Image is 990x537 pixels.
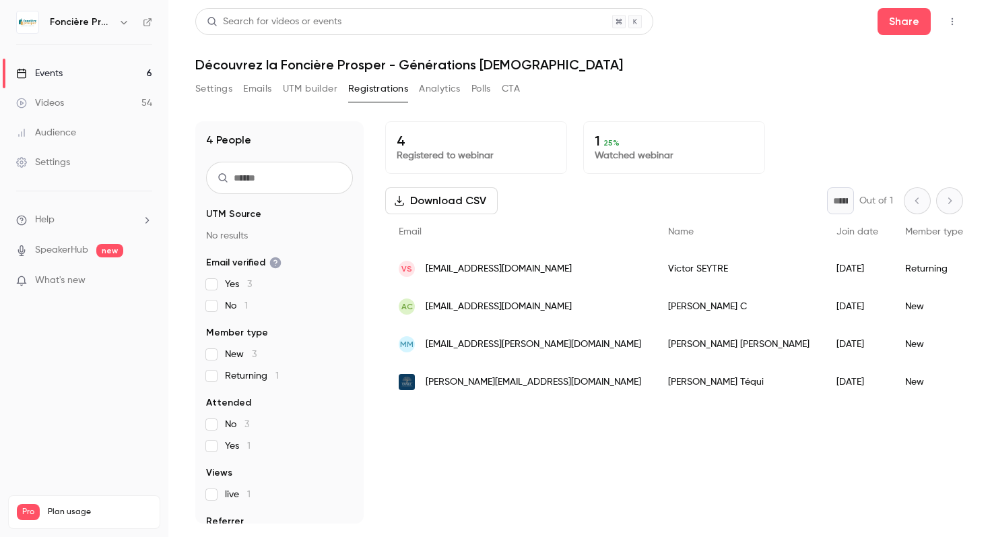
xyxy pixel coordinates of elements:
button: UTM builder [283,78,337,100]
div: [PERSON_NAME] Téqui [655,363,823,401]
img: Foncière Prosper [17,11,38,33]
span: new [96,244,123,257]
button: CTA [502,78,520,100]
div: Videos [16,96,64,110]
p: No results [206,229,353,243]
div: Audience [16,126,76,139]
span: Email [399,227,422,236]
span: 1 [244,301,248,311]
span: Email verified [206,256,282,270]
p: Watched webinar [595,149,754,162]
button: Emails [243,78,271,100]
span: Attended [206,396,251,410]
span: [EMAIL_ADDRESS][PERSON_NAME][DOMAIN_NAME] [426,338,641,352]
span: Join date [836,227,878,236]
span: No [225,299,248,313]
span: Returning [225,369,279,383]
div: [DATE] [823,250,892,288]
span: 3 [247,280,252,289]
div: [DATE] [823,363,892,401]
p: 4 [397,133,556,149]
span: [EMAIL_ADDRESS][DOMAIN_NAME] [426,300,572,314]
span: What's new [35,274,86,288]
span: MM [400,338,414,350]
p: Out of 1 [859,194,893,208]
span: Plan usage [48,507,152,517]
div: New [892,288,977,325]
h1: 4 People [206,132,251,148]
div: Search for videos or events [207,15,341,29]
div: [DATE] [823,288,892,325]
div: New [892,363,977,401]
span: VS [401,263,412,275]
span: [EMAIL_ADDRESS][DOMAIN_NAME] [426,262,572,276]
div: Returning [892,250,977,288]
img: erablepatrimoine.fr [399,374,415,390]
li: help-dropdown-opener [16,213,152,227]
span: UTM Source [206,208,261,221]
div: New [892,325,977,363]
span: 3 [244,420,249,429]
span: 1 [247,490,251,499]
button: Registrations [348,78,408,100]
span: [PERSON_NAME][EMAIL_ADDRESS][DOMAIN_NAME] [426,375,641,389]
span: 1 [275,371,279,381]
button: Share [878,8,931,35]
span: Name [668,227,694,236]
div: [PERSON_NAME] [PERSON_NAME] [655,325,823,363]
span: Help [35,213,55,227]
span: Views [206,466,232,480]
span: 1 [247,441,251,451]
span: Yes [225,278,252,291]
div: Victor SEYTRE [655,250,823,288]
button: Analytics [419,78,461,100]
span: live [225,488,251,501]
span: Member type [206,326,268,340]
button: Polls [471,78,491,100]
iframe: Noticeable Trigger [136,275,152,287]
span: Pro [17,504,40,520]
button: Download CSV [385,187,498,214]
span: 3 [252,350,257,359]
span: Yes [225,439,251,453]
span: 25 % [603,138,620,148]
div: Events [16,67,63,80]
span: No [225,418,249,431]
p: Registered to webinar [397,149,556,162]
span: AC [401,301,413,313]
a: SpeakerHub [35,243,88,257]
span: New [225,348,257,361]
span: Referrer [206,515,244,528]
div: [PERSON_NAME] C [655,288,823,325]
h1: Découvrez la Foncière Prosper - Générations [DEMOGRAPHIC_DATA] [195,57,963,73]
p: 1 [595,133,754,149]
h6: Foncière Prosper [50,15,113,29]
div: [DATE] [823,325,892,363]
div: Settings [16,156,70,169]
button: Settings [195,78,232,100]
span: Member type [905,227,963,236]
